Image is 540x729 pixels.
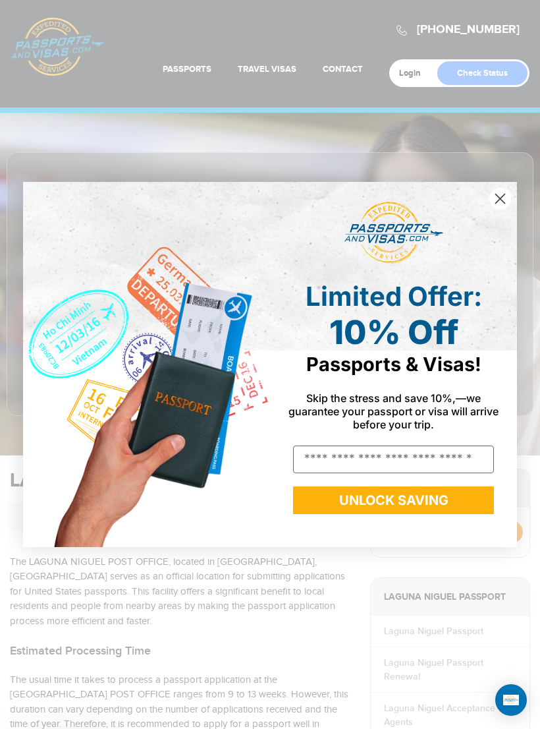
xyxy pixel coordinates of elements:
[288,392,499,431] span: Skip the stress and save 10%,—we guarantee your passport or visa will arrive before your trip.
[489,187,512,210] button: Close dialog
[293,486,494,514] button: UNLOCK SAVING
[306,353,481,376] span: Passports & Visas!
[23,182,270,546] img: de9cda0d-0715-46ca-9a25-073762a91ba7.png
[306,280,482,312] span: Limited Offer:
[329,312,458,352] span: 10% Off
[344,202,443,264] img: passports and visas
[495,684,527,716] div: Open Intercom Messenger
